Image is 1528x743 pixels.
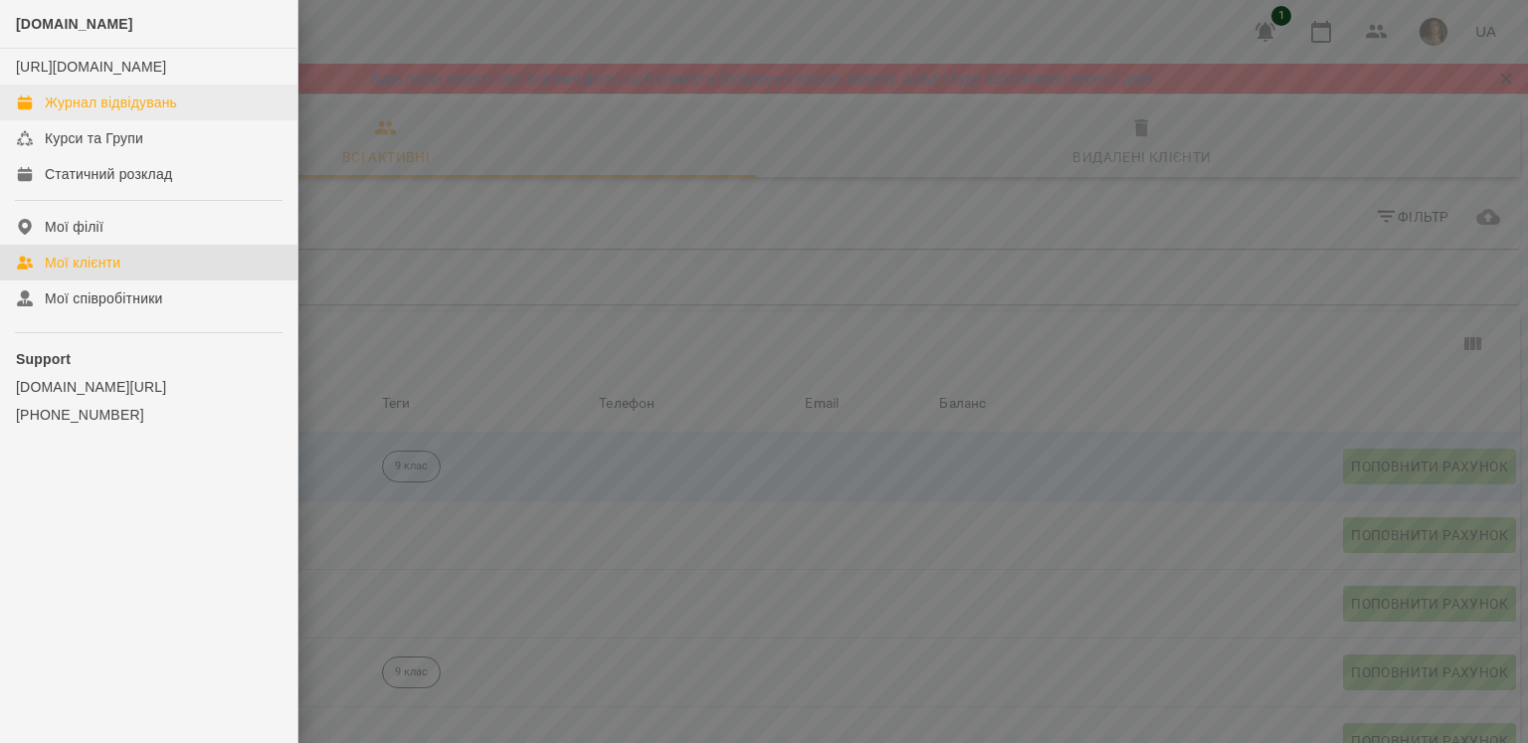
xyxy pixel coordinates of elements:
a: [DOMAIN_NAME][URL] [16,377,282,397]
span: [DOMAIN_NAME] [16,16,133,32]
div: Курси та Групи [45,128,143,148]
a: [PHONE_NUMBER] [16,405,282,425]
div: Мої клієнти [45,253,120,273]
div: Статичний розклад [45,164,172,184]
a: [URL][DOMAIN_NAME] [16,59,166,75]
div: Мої співробітники [45,288,163,308]
p: Support [16,349,282,369]
div: Мої філії [45,217,103,237]
div: Журнал відвідувань [45,93,177,112]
